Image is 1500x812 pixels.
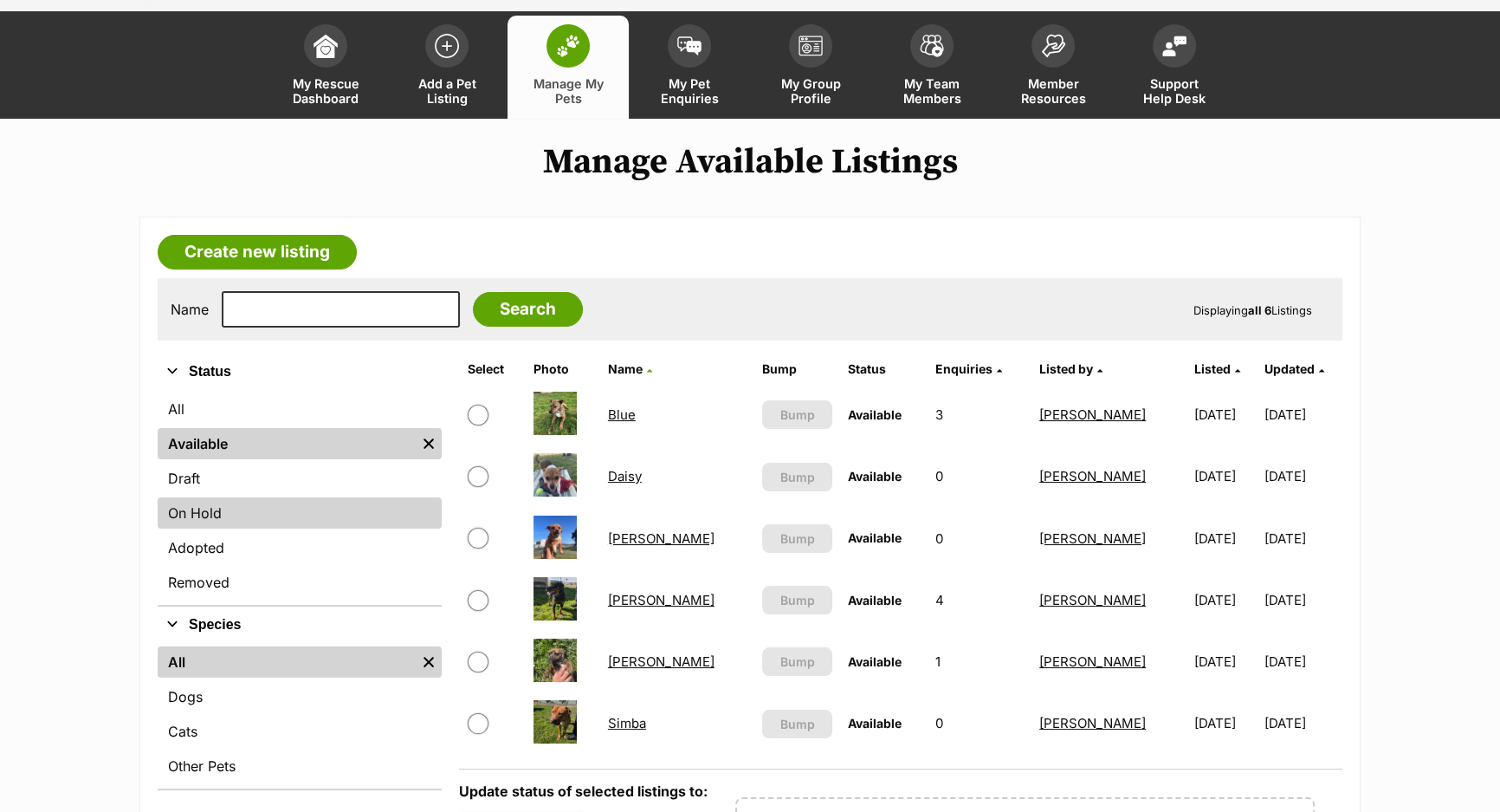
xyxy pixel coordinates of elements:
[527,355,599,383] th: Photo
[158,614,442,636] button: Species
[920,35,944,57] img: team-members-icon-5396bd8760b3fe7c0b43da4ab00e1e3bb1a5d9ba89233759b79545d2d3fc5d0d.svg
[1039,406,1146,423] a: [PERSON_NAME]
[780,591,815,609] span: Bump
[556,35,580,57] img: manage-my-pets-icon-02211641906a0b7f246fdf0571729dbe1e7629f14944591b6c1af311fb30b64b.svg
[935,361,1002,376] a: Enquiries
[1264,570,1341,630] td: [DATE]
[928,693,1031,753] td: 0
[416,646,442,678] a: Remove filter
[1264,385,1341,445] td: [DATE]
[871,16,992,119] a: My Team Members
[158,643,442,789] div: Species
[1248,303,1271,317] strong: all 6
[928,570,1031,630] td: 4
[1187,570,1264,630] td: [DATE]
[650,76,728,106] span: My Pet Enquiries
[1264,361,1324,376] a: Updated
[265,16,386,119] a: My Rescue Dashboard
[935,361,992,376] span: translation missing: en.admin.listings.index.attributes.enquiries
[1039,361,1102,376] a: Listed by
[461,355,525,383] th: Select
[848,716,902,731] span: Available
[158,428,416,459] a: Available
[158,716,442,747] a: Cats
[158,393,442,425] a: All
[841,355,927,383] th: Status
[848,593,902,607] span: Available
[158,646,416,678] a: All
[928,632,1031,692] td: 1
[1135,76,1213,106] span: Support Help Desk
[386,16,508,119] a: Add a Pet Listing
[1039,530,1146,547] a: [PERSON_NAME]
[928,385,1031,445] td: 3
[928,509,1031,568] td: 0
[158,235,357,270] a: Create new listing
[1039,715,1146,731] a: [PERSON_NAME]
[1039,468,1146,484] a: [PERSON_NAME]
[772,76,850,106] span: My Group Profile
[1187,693,1264,753] td: [DATE]
[629,16,750,119] a: My Pet Enquiries
[158,750,442,782] a: Other Pets
[780,468,815,486] span: Bump
[750,16,871,119] a: My Group Profile
[1187,632,1264,692] td: [DATE]
[762,586,832,614] button: Bump
[608,468,642,484] a: Daisy
[435,34,459,58] img: add-pet-listing-icon-0afa8454b4691262ce3f59096e99ab1cd57d4a30225e0717b998d2c9b9846f56.svg
[893,76,971,106] span: My Team Members
[848,407,902,422] span: Available
[158,463,442,494] a: Draft
[416,428,442,459] a: Remove filter
[780,653,815,671] span: Bump
[1041,34,1065,57] img: member-resources-icon-8e73f808a243e03378d46382f2149f9095a855e16c252ad45f914b54edf8863c.svg
[1039,361,1093,376] span: Listed by
[1264,361,1315,376] span: Updated
[158,681,442,712] a: Dogs
[1264,693,1341,753] td: [DATE]
[608,361,643,376] span: Name
[780,406,815,424] span: Bump
[1264,632,1341,692] td: [DATE]
[1187,385,1264,445] td: [DATE]
[473,292,583,327] input: Search
[608,361,652,376] a: Name
[1193,303,1312,317] span: Displaying Listings
[1162,36,1186,56] img: help-desk-icon-fdf02630f3aa405de69fd3d07c3f3aa587a6932b1a1747fa1d2bba05be0121f9.svg
[992,16,1114,119] a: Member Resources
[608,592,714,608] a: [PERSON_NAME]
[1194,361,1240,376] a: Listed
[848,654,902,669] span: Available
[459,783,708,800] label: Update status of selected listings to:
[762,710,832,738] button: Bump
[529,76,607,106] span: Manage My Pets
[314,34,338,58] img: dashboard-icon-eb2f2d2d3e046f16d808141f083e7271f6b2e854fb5c12c21221c1fb7104beca.svg
[171,302,209,317] label: Name
[762,463,832,491] button: Bump
[608,653,714,670] a: [PERSON_NAME]
[848,530,902,545] span: Available
[287,76,365,106] span: My Rescue Dashboard
[1039,592,1146,608] a: [PERSON_NAME]
[158,361,442,383] button: Status
[762,400,832,429] button: Bump
[158,497,442,529] a: On Hold
[1264,446,1341,506] td: [DATE]
[508,16,629,119] a: Manage My Pets
[677,36,702,55] img: pet-enquiries-icon-7e3ad2cf08bfb03b45e93fb7055b45f3efa6380592205ae92323e6603595dc1f.svg
[780,715,815,733] span: Bump
[608,715,646,731] a: Simba
[158,532,442,563] a: Adopted
[158,390,442,605] div: Status
[848,469,902,484] span: Available
[608,530,714,547] a: [PERSON_NAME]
[608,406,636,423] a: Blue
[158,567,442,598] a: Removed
[1194,361,1231,376] span: Listed
[1187,446,1264,506] td: [DATE]
[1114,16,1235,119] a: Support Help Desk
[1264,509,1341,568] td: [DATE]
[762,647,832,676] button: Bump
[755,355,839,383] th: Bump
